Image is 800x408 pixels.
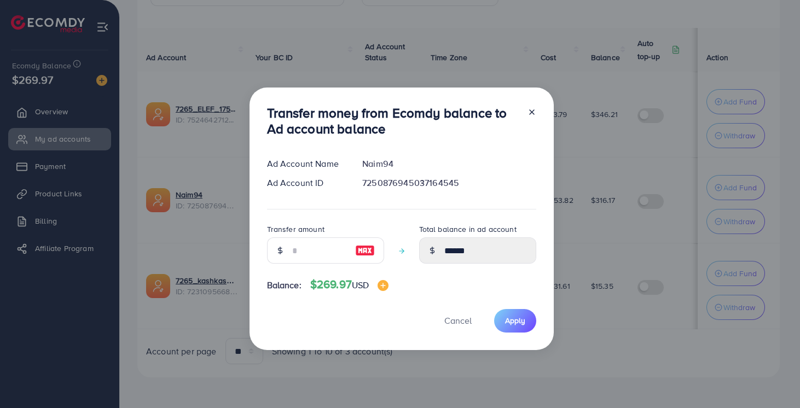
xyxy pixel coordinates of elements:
[258,177,354,189] div: Ad Account ID
[355,244,375,257] img: image
[494,309,536,333] button: Apply
[352,279,369,291] span: USD
[258,158,354,170] div: Ad Account Name
[353,158,544,170] div: Naim94
[353,177,544,189] div: 7250876945037164545
[753,359,792,400] iframe: Chat
[310,278,389,292] h4: $269.97
[267,105,519,137] h3: Transfer money from Ecomdy balance to Ad account balance
[378,280,389,291] img: image
[444,314,472,327] span: Cancel
[505,315,525,326] span: Apply
[267,224,324,235] label: Transfer amount
[419,224,517,235] label: Total balance in ad account
[431,309,485,333] button: Cancel
[267,279,302,292] span: Balance:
